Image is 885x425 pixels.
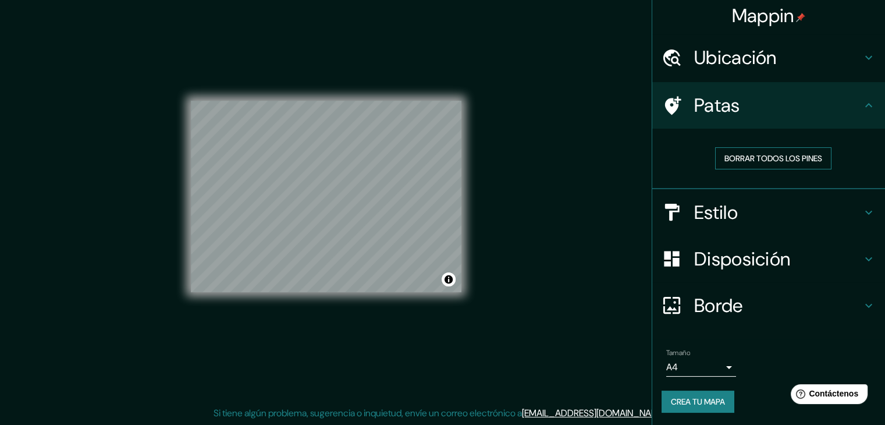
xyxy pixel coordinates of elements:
[666,348,690,357] font: Tamaño
[666,361,678,373] font: A4
[652,34,885,81] div: Ubicación
[694,45,777,70] font: Ubicación
[652,282,885,329] div: Borde
[796,13,805,22] img: pin-icon.png
[522,407,666,419] a: [EMAIL_ADDRESS][DOMAIN_NAME]
[214,407,522,419] font: Si tiene algún problema, sugerencia o inquietud, envíe un correo electrónico a
[724,153,822,164] font: Borrar todos los pines
[652,189,885,236] div: Estilo
[694,293,743,318] font: Borde
[781,380,872,412] iframe: Lanzador de widgets de ayuda
[652,82,885,129] div: Patas
[442,272,456,286] button: Activar o desactivar atribución
[671,396,725,407] font: Crea tu mapa
[191,101,461,292] canvas: Mapa
[694,247,790,271] font: Disposición
[715,147,831,169] button: Borrar todos los pines
[662,391,734,413] button: Crea tu mapa
[694,200,738,225] font: Estilo
[666,358,736,377] div: A4
[652,236,885,282] div: Disposición
[732,3,794,28] font: Mappin
[694,93,740,118] font: Patas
